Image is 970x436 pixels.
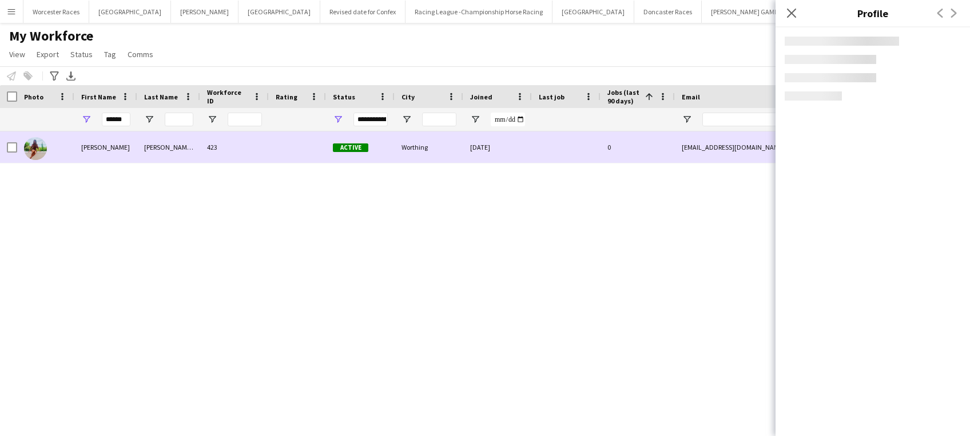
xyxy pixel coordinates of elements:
span: Workforce ID [207,88,248,105]
a: Export [32,47,63,62]
button: [PERSON_NAME] [171,1,238,23]
button: Open Filter Menu [401,114,412,125]
button: Open Filter Menu [333,114,343,125]
a: Comms [123,47,158,62]
span: Joined [470,93,492,101]
button: Revised date for Confex [320,1,406,23]
span: Tag [104,49,116,59]
a: Tag [100,47,121,62]
span: Status [70,49,93,59]
input: First Name Filter Input [102,113,130,126]
span: Last job [539,93,564,101]
button: Open Filter Menu [81,114,92,125]
button: [GEOGRAPHIC_DATA] [238,1,320,23]
button: Open Filter Menu [207,114,217,125]
button: Open Filter Menu [470,114,480,125]
button: [GEOGRAPHIC_DATA] [552,1,634,23]
span: City [401,93,415,101]
span: First Name [81,93,116,101]
span: My Workforce [9,27,93,45]
h3: Profile [776,6,970,21]
input: Last Name Filter Input [165,113,193,126]
input: Email Filter Input [702,113,897,126]
button: Doncaster Races [634,1,702,23]
input: Joined Filter Input [491,113,525,126]
a: Status [66,47,97,62]
div: [DATE] [463,131,532,163]
div: 0 [601,131,675,163]
button: [PERSON_NAME] GAMING Ltd [702,1,806,23]
img: Lorena Jarvis (de las Heras) [24,137,47,160]
span: Jobs (last 90 days) [607,88,641,105]
input: Workforce ID Filter Input [228,113,262,126]
span: Status [333,93,355,101]
div: [EMAIL_ADDRESS][DOMAIN_NAME] [675,131,904,163]
app-action-btn: Export XLSX [64,69,78,83]
app-action-btn: Advanced filters [47,69,61,83]
a: View [5,47,30,62]
div: Worthing [395,131,463,163]
div: [PERSON_NAME] [74,131,137,163]
button: [GEOGRAPHIC_DATA] [89,1,171,23]
div: 423 [200,131,269,163]
button: Racing League -Championship Horse Racing [406,1,552,23]
button: Open Filter Menu [682,114,692,125]
span: Last Name [144,93,178,101]
span: View [9,49,25,59]
div: [PERSON_NAME] (de las [PERSON_NAME]) [137,131,200,163]
span: Email [682,93,700,101]
span: Rating [276,93,297,101]
span: Export [37,49,59,59]
span: Photo [24,93,43,101]
span: Comms [128,49,153,59]
button: Worcester Races [23,1,89,23]
button: Open Filter Menu [144,114,154,125]
input: City Filter Input [422,113,456,126]
span: Active [333,143,368,152]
